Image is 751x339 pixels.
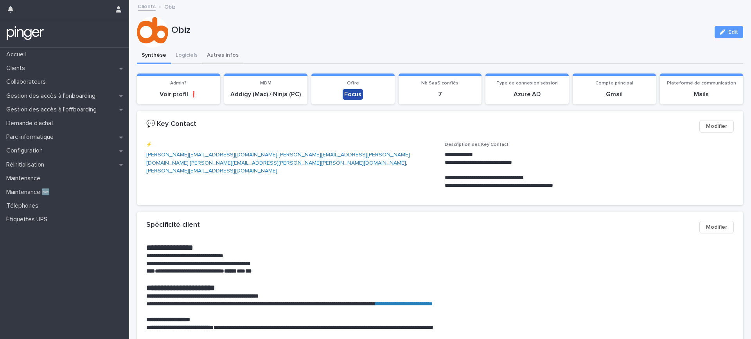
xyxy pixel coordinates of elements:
button: Edit [715,26,743,38]
button: Logiciels [171,48,202,64]
p: Gmail [577,91,651,98]
p: Maintenance 🆕 [3,188,56,196]
a: [PERSON_NAME][EMAIL_ADDRESS][DOMAIN_NAME] [146,168,277,174]
a: Clients [138,2,156,11]
p: Étiquettes UPS [3,216,54,223]
button: Modifier [699,120,734,133]
span: Compte principal [595,81,633,86]
p: Voir profil ❗ [142,91,216,98]
span: Modifier [706,223,727,231]
h2: 💬 Key Contact [146,120,196,129]
div: Focus [343,89,363,100]
button: Modifier [699,221,734,233]
button: Autres infos [202,48,243,64]
p: Mails [665,91,738,98]
p: 7 [403,91,477,98]
h2: Spécificité client [146,221,200,230]
p: Collaborateurs [3,78,52,86]
button: Synthèse [137,48,171,64]
span: Description des Key Contact [445,142,508,147]
span: ⚡️ [146,142,152,147]
p: , , , [146,151,435,175]
p: Maintenance [3,175,47,182]
p: Configuration [3,147,49,154]
p: Réinitialisation [3,161,50,169]
span: Type de connexion session [496,81,558,86]
p: Gestion des accès à l’offboarding [3,106,103,113]
span: Plateforme de communication [667,81,736,86]
a: [PERSON_NAME][EMAIL_ADDRESS][PERSON_NAME][PERSON_NAME][DOMAIN_NAME] [190,160,406,166]
p: Parc informatique [3,133,60,141]
p: Obiz [164,2,176,11]
p: Gestion des accès à l’onboarding [3,92,102,100]
a: [PERSON_NAME][EMAIL_ADDRESS][PERSON_NAME][DOMAIN_NAME] [146,152,410,166]
p: Accueil [3,51,32,58]
img: mTgBEunGTSyRkCgitkcU [6,25,44,41]
span: Modifier [706,122,727,130]
span: MDM [260,81,271,86]
p: Obiz [171,25,708,36]
span: Offre [347,81,359,86]
p: Téléphones [3,202,45,210]
p: Addigy (Mac) / Ninja (PC) [229,91,303,98]
a: [PERSON_NAME][EMAIL_ADDRESS][DOMAIN_NAME] [146,152,277,158]
p: Clients [3,65,31,72]
span: Admin? [170,81,187,86]
p: Demande d'achat [3,120,60,127]
span: Edit [728,29,738,35]
span: Nb SaaS confiés [421,81,458,86]
p: Azure AD [490,91,564,98]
